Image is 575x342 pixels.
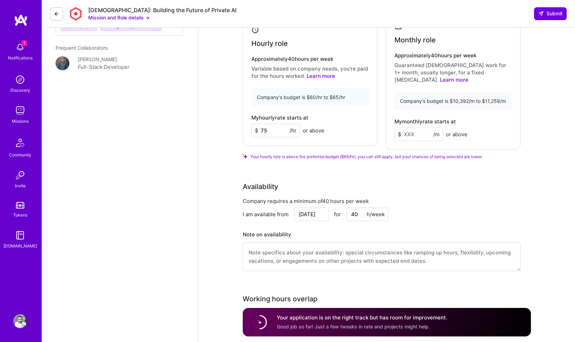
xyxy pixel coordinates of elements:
div: Company's budget is $10,392/m to $11,258/m [394,92,512,110]
span: or above [303,127,324,134]
div: Company requires a minimum of 40 hours per week [243,197,520,205]
button: Submit [534,7,567,20]
a: Learn more [307,73,335,79]
div: Notifications [8,54,33,62]
a: User Avatar[PERSON_NAME]Full-Stack Developer [56,56,184,71]
div: for [334,211,341,218]
i: icon SendLight [538,11,544,16]
input: XXX [251,124,300,137]
span: or above [446,131,467,138]
div: Company's budget is $60/hr to $65/hr [251,88,369,106]
a: Learn more [440,76,468,83]
h4: Approximately 40 hours per week [394,52,512,59]
div: Note on availability [243,229,291,240]
span: /m [433,131,440,138]
div: I am available from [243,211,289,218]
img: discovery [13,73,27,87]
span: $ [398,131,401,138]
i: icon LeftArrowDark [54,11,59,17]
span: Social [64,24,76,29]
div: To add a monthly rate, update availability to 40h/week [251,124,324,137]
img: teamwork [13,104,27,117]
a: User Avatar [11,314,29,328]
i: Check [243,154,248,159]
img: User Avatar [13,314,27,328]
span: Submit [538,10,562,17]
div: Invite [15,182,26,189]
div: Tokens [13,211,27,219]
span: Frequent Collaborators [56,45,108,51]
span: 1 [22,40,27,46]
img: Company Logo [69,7,83,21]
div: h/week [367,211,385,218]
div: Discovery [10,87,30,94]
img: Invite [13,168,27,182]
div: [PERSON_NAME] [78,56,117,63]
h4: Approximately 40 hours per week [251,56,369,62]
i: icon Clock [251,26,259,34]
div: Community [9,151,31,158]
div: [DOMAIN_NAME] [3,242,37,250]
h4: My monthly rate starts at [394,119,456,125]
p: Variable based on company needs, you’re paid for the hours worked. [251,65,369,80]
p: Guaranteed [DEMOGRAPHIC_DATA] work for 1+ month, usually longer, for a fixed [MEDICAL_DATA]. [394,62,512,83]
img: Community [12,135,28,151]
span: $ [255,127,258,134]
h4: Hourly role [251,39,288,48]
button: Mission and Role details → [88,14,150,21]
div: Missions [12,117,29,125]
input: XX [347,207,388,221]
h4: My hourly rate starts at [251,115,308,121]
h4: Monthly role [394,36,436,44]
h4: Your application is on the right track but has room for improvement. [277,314,447,321]
span: Good job so far! Just a few tweaks in rate and projects might help. [277,324,430,329]
div: To add a monthly rate, update availability to 40h/week [394,128,467,141]
span: Gaming & e-Sports [103,24,141,29]
div: Full-Stack Developer [78,63,130,71]
img: tokens [16,202,24,209]
img: guide book [13,228,27,242]
div: Working hours overlap [243,294,317,304]
input: XXX [394,128,443,141]
span: /hr [290,127,297,134]
div: Availability [243,181,278,192]
span: Your hourly rate is above the preferred budget ($65/hr), you can still apply, but your chances of... [250,154,483,159]
img: bell [13,40,27,54]
img: logo [14,14,28,26]
div: [DEMOGRAPHIC_DATA]: Building the Future of Private AI [88,7,236,14]
img: User Avatar [56,56,69,70]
